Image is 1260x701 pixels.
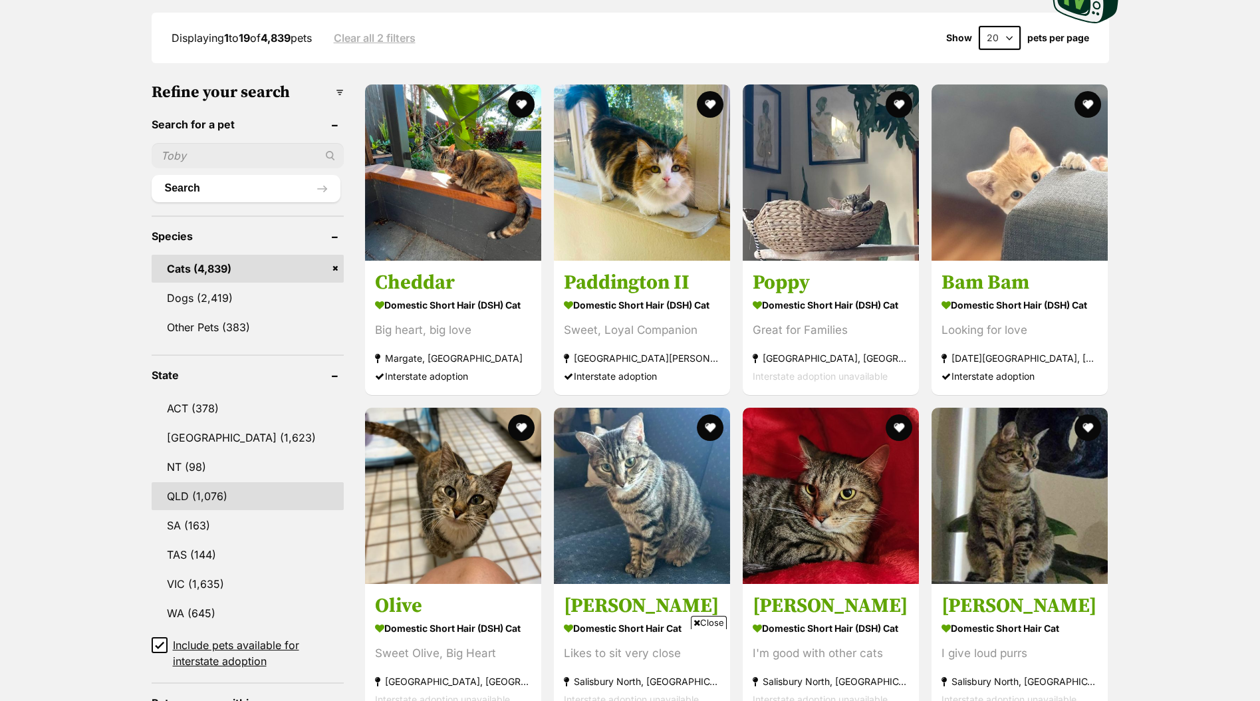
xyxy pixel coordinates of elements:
img: Olive - Domestic Short Hair (DSH) Cat [365,408,541,584]
a: Cheddar Domestic Short Hair (DSH) Cat Big heart, big love Margate, [GEOGRAPHIC_DATA] Interstate a... [365,260,541,395]
strong: Domestic Short Hair (DSH) Cat [375,295,531,315]
img: Sara - Domestic Short Hair (DSH) Cat [743,408,919,584]
strong: Domestic Short Hair Cat [942,619,1098,638]
button: favourite [886,414,912,441]
header: Species [152,230,344,242]
img: Rosemary - Domestic Short Hair Cat [932,408,1108,584]
a: Cats (4,839) [152,255,344,283]
strong: [GEOGRAPHIC_DATA], [GEOGRAPHIC_DATA] [375,672,531,690]
label: pets per page [1027,33,1089,43]
div: Interstate adoption [564,367,720,385]
a: NT (98) [152,453,344,481]
div: I'm good with other cats [753,644,909,662]
strong: [GEOGRAPHIC_DATA], [GEOGRAPHIC_DATA] [753,349,909,367]
strong: Salisbury North, [GEOGRAPHIC_DATA] [753,672,909,690]
a: Clear all 2 filters [334,32,416,44]
img: Paddington II - Domestic Short Hair (DSH) Cat [554,84,730,261]
button: favourite [1074,91,1101,118]
a: [GEOGRAPHIC_DATA] (1,623) [152,424,344,452]
img: Poppy - Domestic Short Hair (DSH) Cat [743,84,919,261]
strong: 19 [239,31,250,45]
img: Bam Bam - Domestic Short Hair (DSH) Cat [932,84,1108,261]
strong: [GEOGRAPHIC_DATA][PERSON_NAME][GEOGRAPHIC_DATA] [564,349,720,367]
img: Cheddar - Domestic Short Hair (DSH) Cat [365,84,541,261]
h3: Olive [375,593,531,619]
strong: Margate, [GEOGRAPHIC_DATA] [375,349,531,367]
a: WA (645) [152,599,344,627]
h3: Poppy [753,270,909,295]
h3: [PERSON_NAME] [942,593,1098,619]
strong: [DATE][GEOGRAPHIC_DATA], [GEOGRAPHIC_DATA] [942,349,1098,367]
span: Show [946,33,972,43]
input: Toby [152,143,344,168]
h3: Cheddar [375,270,531,295]
span: Interstate adoption unavailable [753,370,888,382]
button: favourite [508,414,535,441]
button: favourite [508,91,535,118]
strong: 4,839 [261,31,291,45]
h3: [PERSON_NAME] [564,593,720,619]
div: I give loud purrs [942,644,1098,662]
a: Other Pets (383) [152,313,344,341]
a: ACT (378) [152,394,344,422]
a: QLD (1,076) [152,482,344,510]
strong: Domestic Short Hair (DSH) Cat [753,619,909,638]
h3: Bam Bam [942,270,1098,295]
button: favourite [886,91,912,118]
button: favourite [697,91,723,118]
span: Include pets available for interstate adoption [173,637,344,669]
a: Paddington II Domestic Short Hair (DSH) Cat Sweet, Loyal Companion [GEOGRAPHIC_DATA][PERSON_NAME]... [554,260,730,395]
span: Close [691,616,727,629]
header: State [152,369,344,381]
h3: Paddington II [564,270,720,295]
a: Poppy Domestic Short Hair (DSH) Cat Great for Families [GEOGRAPHIC_DATA], [GEOGRAPHIC_DATA] Inter... [743,260,919,395]
strong: Salisbury North, [GEOGRAPHIC_DATA] [942,672,1098,690]
strong: 1 [224,31,229,45]
header: Search for a pet [152,118,344,130]
strong: Domestic Short Hair Cat [564,619,720,638]
a: Dogs (2,419) [152,284,344,312]
a: TAS (144) [152,541,344,569]
img: Sasha - Domestic Short Hair Cat [554,408,730,584]
div: Great for Families [753,321,909,339]
div: Interstate adoption [375,367,531,385]
div: Sweet, Loyal Companion [564,321,720,339]
button: favourite [1074,414,1101,441]
strong: Domestic Short Hair (DSH) Cat [753,295,909,315]
strong: Domestic Short Hair (DSH) Cat [564,295,720,315]
strong: Domestic Short Hair (DSH) Cat [942,295,1098,315]
button: Search [152,175,341,202]
a: Include pets available for interstate adoption [152,637,344,669]
a: SA (163) [152,511,344,539]
a: VIC (1,635) [152,570,344,598]
iframe: Advertisement [388,634,872,694]
div: Sweet Olive, Big Heart [375,644,531,662]
h3: [PERSON_NAME] [753,593,909,619]
div: Looking for love [942,321,1098,339]
a: Bam Bam Domestic Short Hair (DSH) Cat Looking for love [DATE][GEOGRAPHIC_DATA], [GEOGRAPHIC_DATA]... [932,260,1108,395]
div: Interstate adoption [942,367,1098,385]
button: favourite [697,414,723,441]
strong: Domestic Short Hair (DSH) Cat [375,619,531,638]
div: Big heart, big love [375,321,531,339]
span: Displaying to of pets [172,31,312,45]
h3: Refine your search [152,83,344,102]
